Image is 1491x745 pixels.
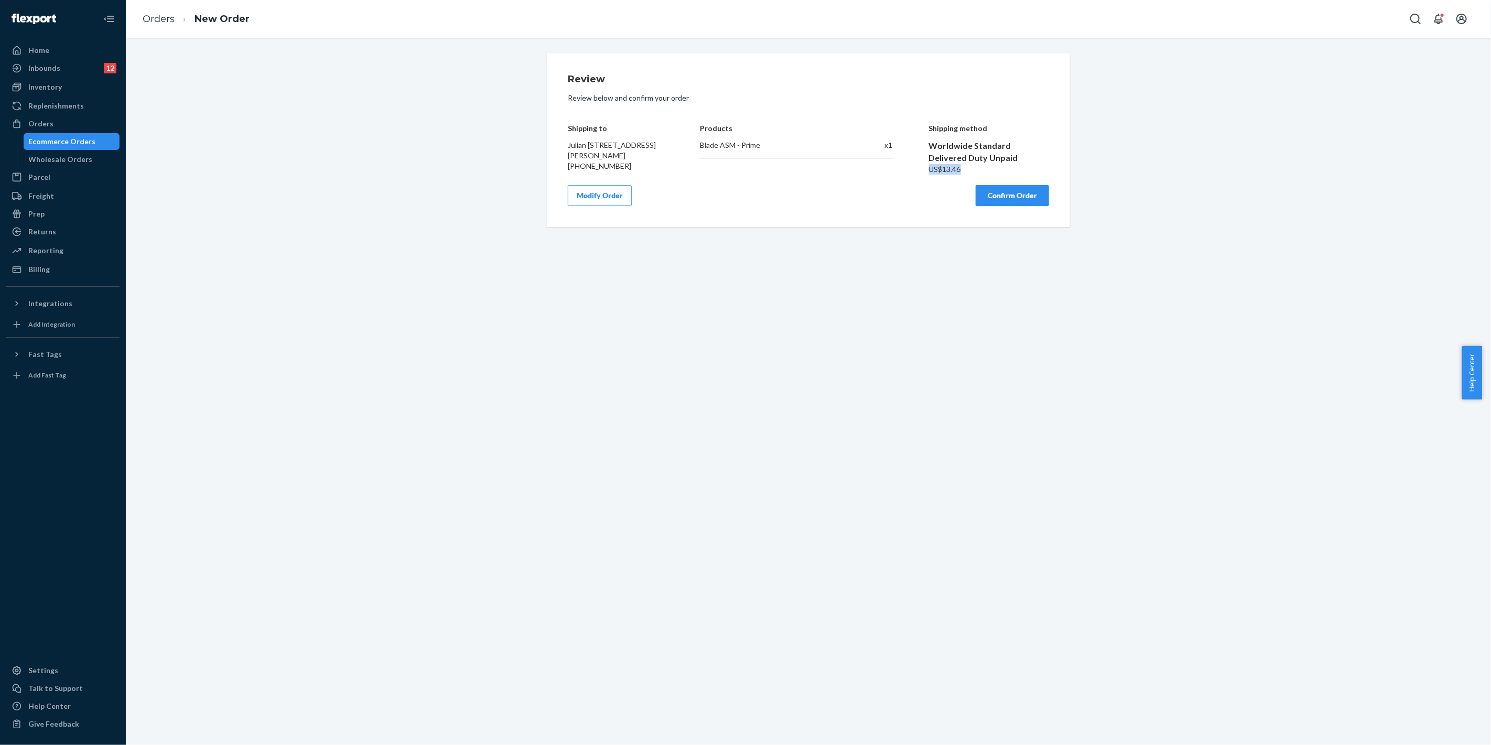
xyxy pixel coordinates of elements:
[28,371,66,380] div: Add Fast Tag
[28,298,72,309] div: Integrations
[929,164,1050,175] div: US$13.46
[6,79,120,95] a: Inventory
[143,13,175,25] a: Orders
[28,264,50,275] div: Billing
[6,242,120,259] a: Reporting
[1428,8,1449,29] button: Open notifications
[6,98,120,114] a: Replenishments
[929,124,1050,132] h4: Shipping method
[24,151,120,168] a: Wholesale Orders
[28,320,75,329] div: Add Integration
[862,140,893,150] div: x 1
[28,82,62,92] div: Inventory
[6,42,120,59] a: Home
[28,172,50,182] div: Parcel
[6,662,120,679] a: Settings
[6,698,120,715] a: Help Center
[104,63,116,73] div: 12
[929,140,1050,164] div: Worldwide Standard Delivered Duty Unpaid
[568,185,632,206] button: Modify Order
[568,74,1049,85] h1: Review
[24,133,120,150] a: Ecommerce Orders
[28,45,49,56] div: Home
[6,223,120,240] a: Returns
[700,140,851,150] div: Blade ASM - Prime
[6,367,120,384] a: Add Fast Tag
[6,680,120,697] a: Talk to Support
[29,136,96,147] div: Ecommerce Orders
[568,124,664,132] h4: Shipping to
[568,93,1049,103] p: Review below and confirm your order
[6,169,120,186] a: Parcel
[28,701,71,711] div: Help Center
[195,13,250,25] a: New Order
[28,719,79,729] div: Give Feedback
[1462,346,1482,400] button: Help Center
[6,716,120,732] button: Give Feedback
[134,4,258,35] ol: breadcrumbs
[700,124,892,132] h4: Products
[976,185,1049,206] button: Confirm Order
[1451,8,1472,29] button: Open account menu
[28,665,58,676] div: Settings
[28,245,63,256] div: Reporting
[28,226,56,237] div: Returns
[28,101,84,111] div: Replenishments
[6,60,120,77] a: Inbounds12
[1405,8,1426,29] button: Open Search Box
[6,316,120,333] a: Add Integration
[99,8,120,29] button: Close Navigation
[12,14,56,24] img: Flexport logo
[28,63,60,73] div: Inbounds
[28,191,54,201] div: Freight
[6,115,120,132] a: Orders
[28,683,83,694] div: Talk to Support
[29,154,93,165] div: Wholesale Orders
[6,206,120,222] a: Prep
[6,346,120,363] button: Fast Tags
[568,161,664,171] div: [PHONE_NUMBER]
[28,209,45,219] div: Prep
[6,188,120,204] a: Freight
[568,141,656,160] span: Julian [STREET_ADDRESS][PERSON_NAME]
[28,118,53,129] div: Orders
[6,261,120,278] a: Billing
[6,295,120,312] button: Integrations
[28,349,62,360] div: Fast Tags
